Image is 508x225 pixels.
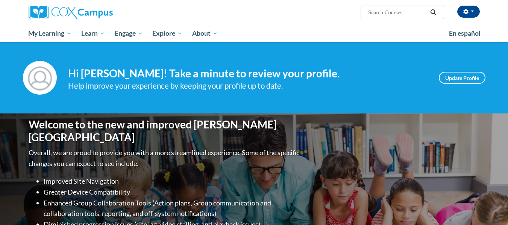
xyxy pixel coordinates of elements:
[152,29,182,38] span: Explore
[44,176,301,187] li: Improved Site Navigation
[68,67,428,80] h4: Hi [PERSON_NAME]! Take a minute to review your profile.
[367,8,428,17] input: Search Courses
[428,8,439,17] button: Search
[44,187,301,198] li: Greater Device Compatibility
[439,72,485,84] a: Update Profile
[147,25,187,42] a: Explore
[29,6,171,19] a: Cox Campus
[478,195,502,219] iframe: Button to launch messaging window
[457,6,480,18] button: Account Settings
[23,61,57,95] img: Profile Image
[29,147,301,169] p: Overall, we are proud to provide you with a more streamlined experience. Some of the specific cha...
[444,26,485,41] a: En español
[28,29,71,38] span: My Learning
[192,29,218,38] span: About
[29,6,113,19] img: Cox Campus
[29,118,301,143] h1: Welcome to the new and improved [PERSON_NAME][GEOGRAPHIC_DATA]
[68,80,428,92] div: Help improve your experience by keeping your profile up to date.
[115,29,143,38] span: Engage
[187,25,223,42] a: About
[44,198,301,219] li: Enhanced Group Collaboration Tools (Action plans, Group communication and collaboration tools, re...
[81,29,105,38] span: Learn
[449,29,481,37] span: En español
[24,25,77,42] a: My Learning
[76,25,110,42] a: Learn
[17,25,491,42] div: Main menu
[110,25,148,42] a: Engage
